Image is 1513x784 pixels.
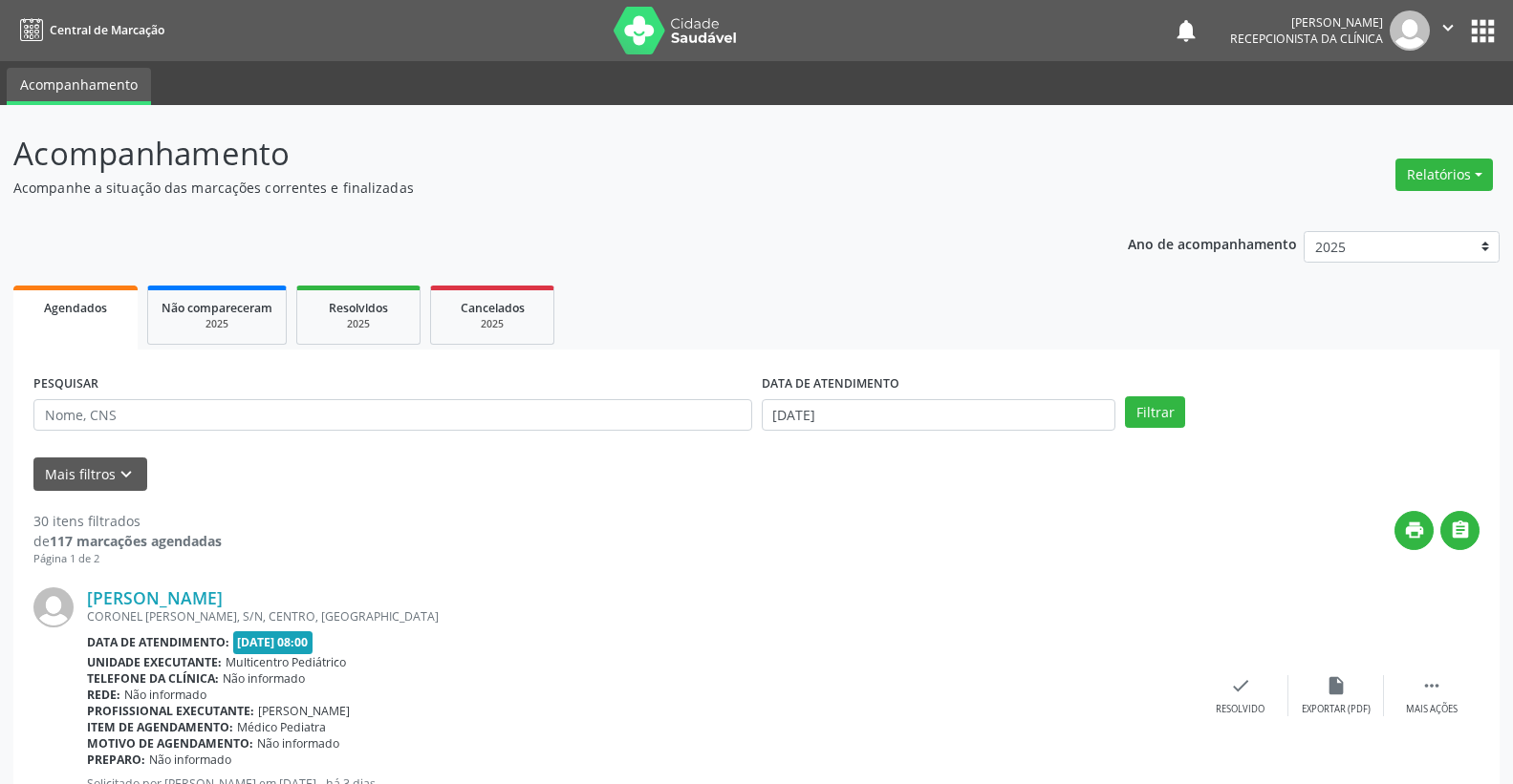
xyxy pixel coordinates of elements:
[87,719,233,735] b: Item de agendamento:
[13,14,164,46] a: Central de Marcação
[1125,396,1185,429] button: Filtrar
[149,752,231,768] span: Não informado
[33,551,222,567] div: Página 1 de 2
[13,178,1054,198] p: Acompanhe a situação das marcações correntes e finalizadas
[7,68,151,105] a: Acompanhamento
[33,457,147,491] button: Mais filtroskeyboard_arrow_down
[311,317,406,331] div: 2025
[162,300,272,316] span: Não compareceram
[33,399,752,432] input: Nome, CNS
[87,634,229,650] b: Data de atendimento:
[237,719,326,735] span: Médico Pediatra
[329,300,388,316] span: Resolvidos
[1230,675,1251,696] i: check
[1230,31,1383,47] span: Recepcionista da clínica
[1437,17,1459,38] i: 
[444,317,540,331] div: 2025
[1230,14,1383,31] div: [PERSON_NAME]
[33,587,74,627] img: img
[116,464,137,485] i: keyboard_arrow_down
[1421,675,1442,696] i: 
[44,300,107,316] span: Agendados
[1390,11,1430,51] img: img
[461,300,525,316] span: Cancelados
[233,631,313,653] span: [DATE] 08:00
[1406,703,1458,716] div: Mais ações
[13,130,1054,178] p: Acompanhamento
[87,587,223,608] a: [PERSON_NAME]
[33,370,98,399] label: PESQUISAR
[87,752,145,768] b: Preparo:
[33,531,222,551] div: de
[1302,703,1371,716] div: Exportar (PDF)
[87,703,254,719] b: Profissional executante:
[87,735,253,752] b: Motivo de agendamento:
[762,370,899,399] label: DATA DE ATENDIMENTO
[258,703,350,719] span: [PERSON_NAME]
[257,735,339,752] span: Não informado
[50,22,164,38] span: Central de Marcação
[1404,519,1425,540] i: print
[124,687,206,703] span: Não informado
[1440,511,1480,550] button: 
[226,654,346,670] span: Multicentro Pediátrico
[50,532,222,550] strong: 117 marcações agendadas
[1326,675,1347,696] i: insert_drive_file
[162,317,272,331] div: 2025
[1128,231,1297,255] p: Ano de acompanhamento
[1430,11,1466,51] button: 
[223,670,305,687] span: Não informado
[87,608,1193,625] div: CORONEL [PERSON_NAME], S/N, CENTRO, [GEOGRAPHIC_DATA]
[87,687,120,703] b: Rede:
[33,511,222,531] div: 30 itens filtrados
[1466,14,1500,48] button: apps
[762,399,1116,432] input: Selecione um intervalo
[1216,703,1264,716] div: Resolvido
[87,654,222,670] b: Unidade executante:
[1173,17,1200,44] button: notifications
[1450,519,1471,540] i: 
[1395,159,1493,191] button: Relatórios
[87,670,219,687] b: Telefone da clínica:
[1394,511,1434,550] button: print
